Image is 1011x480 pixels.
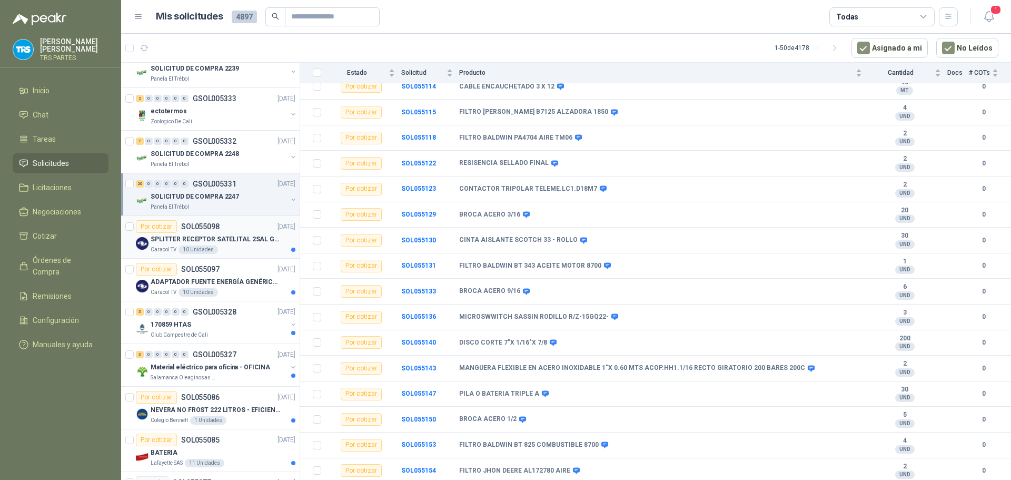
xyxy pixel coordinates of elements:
th: Estado [328,63,401,83]
div: 1 Unidades [190,416,226,425]
span: # COTs [969,69,990,76]
div: 0 [172,308,180,316]
div: 0 [163,138,171,145]
div: 0 [163,95,171,102]
span: Licitaciones [33,182,72,193]
button: No Leídos [936,38,998,58]
img: Company Logo [13,40,33,60]
a: Licitaciones [13,178,108,198]
b: 1 [868,258,941,266]
a: Cotizar [13,226,108,246]
img: Company Logo [136,280,148,292]
span: 4897 [232,11,257,23]
div: 0 [145,138,153,145]
p: Club Campestre de Cali [151,331,208,339]
p: [DATE] [277,179,295,189]
a: Inicio [13,81,108,101]
p: [DATE] [277,136,295,146]
span: Solicitud [401,69,444,76]
a: Chat [13,105,108,125]
div: MT [896,86,913,95]
div: UND [895,112,915,121]
div: 0 [163,308,171,316]
p: GSOL005331 [193,180,236,188]
b: 2 [868,360,941,368]
div: UND [895,445,915,454]
p: [DATE] [277,222,295,232]
div: 0 [163,180,171,188]
b: FILTRO BALDWIN BT 343 ACEITE MOTOR 8700 [459,262,601,270]
a: Por cotizarSOL055098[DATE] Company LogoSPLITTER RECEPTOR SATELITAL 2SAL GT-SP21Caracol TV10 Unidades [121,216,300,259]
b: 0 [969,466,998,476]
div: UND [895,266,915,274]
a: SOL055131 [401,262,436,269]
b: SOL055123 [401,185,436,192]
img: Company Logo [136,365,148,378]
div: Por cotizar [341,285,382,298]
span: Configuración [33,315,79,326]
img: Company Logo [136,109,148,122]
div: 0 [181,95,189,102]
a: SOL055154 [401,467,436,474]
div: 0 [145,180,153,188]
div: 0 [145,351,153,358]
div: 2 [136,95,144,102]
button: Asignado a mi [851,38,928,58]
p: [PERSON_NAME] [PERSON_NAME] [40,38,108,53]
b: CINTA AISLANTE SCOTCH 33 - ROLLO [459,236,578,244]
div: 0 [181,351,189,358]
img: Company Logo [136,194,148,207]
span: Chat [33,109,48,121]
th: Solicitud [401,63,459,83]
a: Manuales y ayuda [13,335,108,355]
span: Estado [328,69,386,76]
h1: Mis solicitudes [156,9,223,24]
b: 0 [969,287,998,297]
p: Colegio Bennett [151,416,188,425]
div: 10 Unidades [179,288,218,297]
a: SOL055133 [401,288,436,295]
div: Todas [836,11,858,23]
a: 20 0 0 0 0 0 GSOL005331[DATE] Company LogoSOLICITUD DE COMPRA 2247Panela El Trébol [136,178,298,211]
div: Por cotizar [341,157,382,170]
div: 10 Unidades [179,246,218,254]
p: ADAPTADOR FUENTE ENERGÍA GENÉRICO 24V 1A [151,277,282,287]
span: search [272,13,279,20]
div: UND [895,214,915,223]
b: 0 [969,82,998,92]
a: SOL055136 [401,313,436,320]
a: SOL055129 [401,211,436,218]
div: Por cotizar [341,336,382,349]
div: UND [895,471,915,479]
div: UND [895,368,915,377]
p: [DATE] [277,350,295,360]
p: BATERIA [151,448,177,458]
p: Caracol TV [151,246,176,254]
div: Por cotizar [136,263,177,276]
b: 0 [969,133,998,143]
b: SOL055122 [401,160,436,167]
b: 0 [969,184,998,194]
b: CABLE ENCAUCHETADO 3 X 12 [459,83,554,91]
b: MANGUERA FLEXIBLE EN ACERO INOXIDABLE 1"X 0.60 MTS ACOP.HH1.1/16 RECTO GIRATORIO 200 BARES 200C [459,364,805,373]
div: UND [895,189,915,198]
p: SOL055086 [181,394,220,401]
th: Cantidad [868,63,947,83]
b: SOL055140 [401,339,436,346]
img: Company Logo [136,152,148,164]
div: 0 [163,351,171,358]
div: Por cotizar [341,388,382,400]
b: SOL055115 [401,109,436,116]
th: Producto [459,63,868,83]
b: 4 [868,104,941,112]
b: SOL055114 [401,83,436,90]
b: 2 [868,181,941,189]
p: Panela El Trébol [151,203,189,211]
b: MICROSWWITCH SASSIN RODILLO R/Z-15GQ22- [459,313,609,321]
p: [DATE] [277,265,295,275]
div: 3 [136,351,144,358]
p: GSOL005332 [193,138,236,145]
a: Por cotizarSOL055086[DATE] Company LogoNEVERA NO FROST 222 LITROS - EFICIENCIA ENERGETICA AColegi... [121,387,300,429]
